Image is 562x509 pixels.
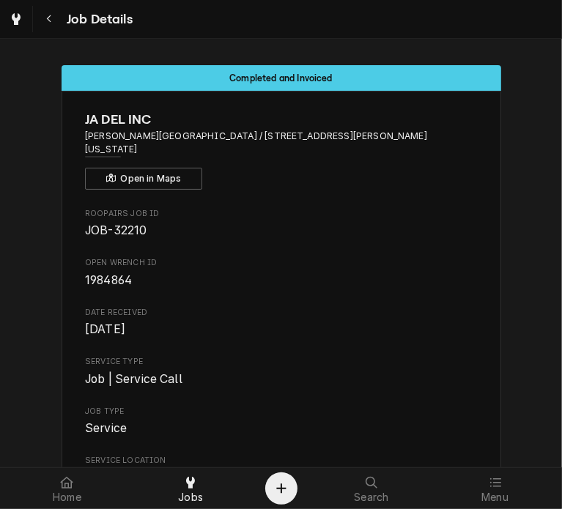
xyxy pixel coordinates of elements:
[85,130,477,157] span: Address
[354,491,388,503] span: Search
[229,73,333,83] span: Completed and Invoiced
[85,273,132,287] span: 1984864
[36,6,62,32] button: Navigate back
[85,257,477,289] div: Open wrench ID
[85,322,125,336] span: [DATE]
[85,168,202,190] button: Open in Maps
[85,222,477,239] span: Roopairs Job ID
[85,421,127,435] span: Service
[85,208,477,239] div: Roopairs Job ID
[85,356,477,368] span: Service Type
[85,257,477,269] span: Open wrench ID
[85,321,477,338] span: Date Received
[62,10,133,29] span: Job Details
[265,472,297,505] button: Create Object
[481,491,509,503] span: Menu
[85,455,477,504] div: Service Location
[85,372,182,386] span: Job | Service Call
[3,6,29,32] a: Go to Jobs
[130,471,252,506] a: Jobs
[311,471,433,506] a: Search
[85,307,477,338] div: Date Received
[85,371,477,388] span: Service Type
[85,223,147,237] span: JOB-32210
[434,471,556,506] a: Menu
[85,307,477,319] span: Date Received
[178,491,203,503] span: Jobs
[85,208,477,220] span: Roopairs Job ID
[85,420,477,437] span: Job Type
[85,272,477,289] span: Open wrench ID
[85,455,477,467] span: Service Location
[85,110,477,190] div: Client Information
[85,110,477,130] span: Name
[85,406,477,437] div: Job Type
[85,356,477,387] div: Service Type
[53,491,81,503] span: Home
[85,406,477,417] span: Job Type
[6,471,128,506] a: Home
[62,65,501,91] div: Status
